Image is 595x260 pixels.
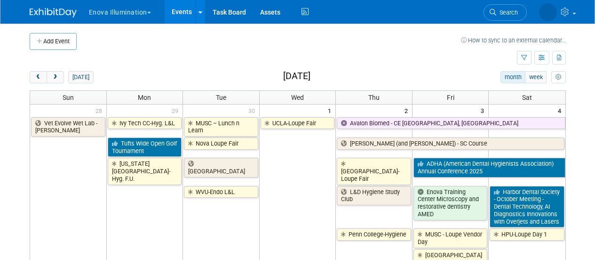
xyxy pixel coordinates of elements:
[283,71,310,81] h2: [DATE]
[63,94,74,101] span: Sun
[413,186,488,220] a: Enova Training Center Microscopy and restorative dentistry AMED
[447,94,454,101] span: Fri
[31,117,105,137] a: Vet Evolve Wet Lab - [PERSON_NAME]
[184,186,258,198] a: WVU-Endo L&L
[184,117,258,137] a: MUSC – Lunch n Learn
[480,105,488,116] span: 3
[327,105,335,116] span: 1
[539,3,557,21] img: Sarah Swinick
[337,138,564,150] a: [PERSON_NAME] (and [PERSON_NAME]) - SC Course
[247,105,259,116] span: 30
[95,105,106,116] span: 28
[522,94,532,101] span: Sat
[551,71,565,83] button: myCustomButton
[216,94,226,101] span: Tue
[484,4,527,21] a: Search
[30,71,47,83] button: prev
[138,94,151,101] span: Mon
[337,186,411,205] a: L&D Hygiene Study Club
[184,138,258,150] a: Nova Loupe Fair
[30,8,77,17] img: ExhibitDay
[171,105,182,116] span: 29
[337,117,565,130] a: Avalon Biomed - CE [GEOGRAPHIC_DATA], [GEOGRAPHIC_DATA]
[68,71,93,83] button: [DATE]
[490,228,564,241] a: HPU-Loupe Day 1
[337,228,411,241] a: Penn College-Hygiene
[525,71,547,83] button: week
[557,105,565,116] span: 4
[404,105,412,116] span: 2
[47,71,64,83] button: next
[108,138,182,157] a: Tufts Wide Open Golf Tournament
[108,117,182,130] a: Ivy Tech CC-Hyg. L&L
[496,9,518,16] span: Search
[108,158,182,185] a: [US_STATE][GEOGRAPHIC_DATA]-Hyg. F.U.
[413,158,565,177] a: ADHA (American Dental Hygienists Association) Annual Conference 2025
[490,186,564,228] a: Harbor Dental Society - October Meeting - Dental Technology, AI Diagnostics Innovations with Over...
[337,158,411,185] a: [GEOGRAPHIC_DATA]-Loupe Fair
[30,33,77,50] button: Add Event
[413,228,488,248] a: MUSC - Loupe Vendor Day
[184,158,258,177] a: [GEOGRAPHIC_DATA]
[291,94,304,101] span: Wed
[261,117,335,130] a: UCLA-Loupe Fair
[461,37,566,44] a: How to sync to an external calendar...
[500,71,525,83] button: month
[555,74,562,81] i: Personalize Calendar
[368,94,380,101] span: Thu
